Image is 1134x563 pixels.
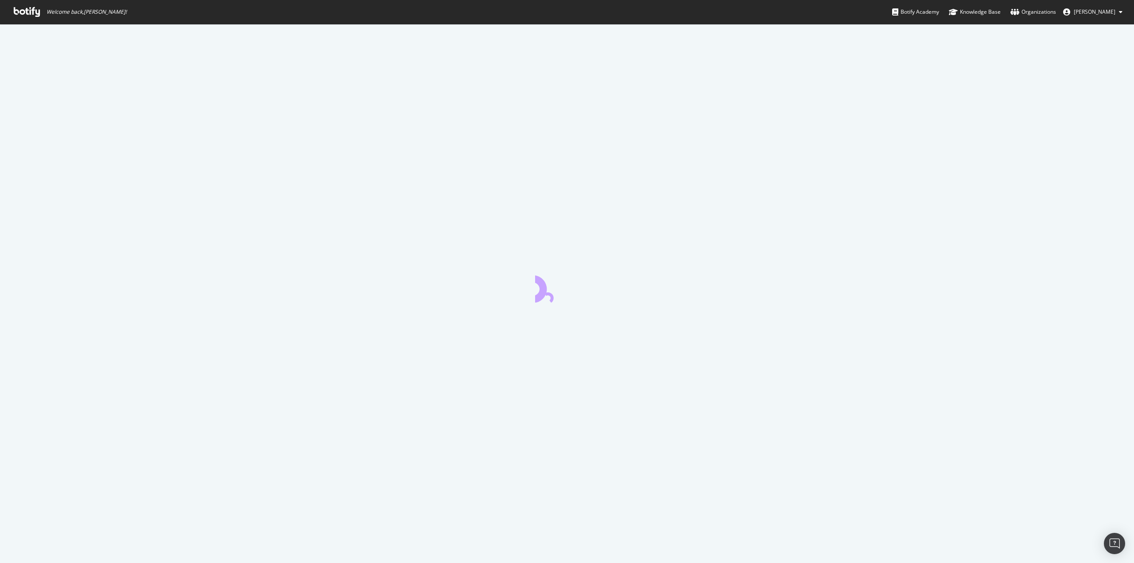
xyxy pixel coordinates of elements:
[949,8,1001,16] div: Knowledge Base
[892,8,939,16] div: Botify Academy
[1010,8,1056,16] div: Organizations
[535,271,599,303] div: animation
[1056,5,1130,19] button: [PERSON_NAME]
[1104,533,1125,554] div: Open Intercom Messenger
[1074,8,1115,16] span: Matthieu Feru
[47,8,127,16] span: Welcome back, [PERSON_NAME] !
